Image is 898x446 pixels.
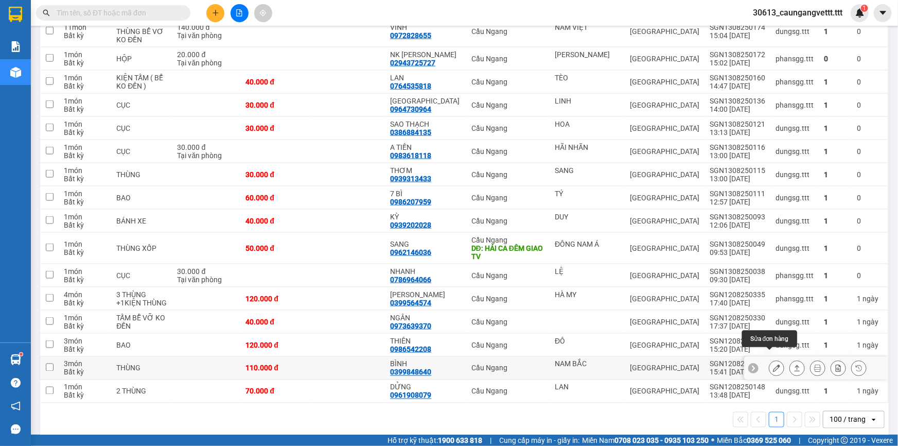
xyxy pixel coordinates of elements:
[862,295,878,303] span: ngày
[20,353,23,356] sup: 1
[116,124,167,132] div: CỤC
[246,364,308,372] div: 110.000 đ
[710,120,765,128] div: SGN1308250121
[388,435,482,446] span: Hỗ trợ kỹ thuật:
[857,170,883,179] div: 0
[64,248,106,256] div: Bất kỳ
[64,198,106,206] div: Bất kỳ
[710,97,765,105] div: SGN1308250136
[390,198,431,206] div: 0986207959
[555,290,620,299] div: HÀ MY
[390,314,461,322] div: NGÂN
[857,124,883,132] div: 0
[710,74,765,82] div: SGN1308250160
[824,271,847,280] div: 1
[776,387,814,396] div: dungsg.ttt
[630,101,699,109] div: [GEOGRAPHIC_DATA]
[246,341,308,349] div: 120.000 đ
[630,170,699,179] div: [GEOGRAPHIC_DATA]
[555,337,620,345] div: ĐÔ
[471,387,545,396] div: Cầu Ngang
[870,416,878,424] svg: open
[710,105,765,113] div: 14:00 [DATE]
[630,318,699,326] div: [GEOGRAPHIC_DATA]
[555,360,620,368] div: NAM BẮC
[390,221,431,229] div: 0939202028
[710,290,765,299] div: SGN1208250335
[824,78,847,86] div: 1
[390,59,435,67] div: 02943725727
[64,391,106,400] div: Bất kỳ
[776,124,814,132] div: dungsg.ttt
[246,295,308,303] div: 120.000 đ
[390,368,431,376] div: 0399848640
[116,101,167,109] div: CỤC
[490,435,491,446] span: |
[471,101,545,109] div: Cầu Ngang
[710,166,765,175] div: SGN1308250115
[116,217,167,225] div: BÁNH XE
[824,55,847,63] div: 0
[710,50,765,59] div: SGN1308250172
[555,166,620,175] div: SANG
[246,217,308,225] div: 40.000 đ
[857,295,883,303] div: 1
[710,248,765,256] div: 09:53 [DATE]
[64,240,106,248] div: 1 món
[824,194,847,202] div: 1
[390,74,461,82] div: LAN
[710,128,765,136] div: 13:13 [DATE]
[717,435,791,446] span: Miền Bắc
[710,322,765,330] div: 17:37 [DATE]
[11,424,21,434] span: message
[555,50,620,59] div: KIM LONG
[177,59,235,67] div: Tại văn phòng
[857,271,883,280] div: 0
[745,6,851,19] span: 30613_caungangvettt.ttt
[824,387,847,396] div: 1
[824,244,847,252] div: 1
[710,151,765,160] div: 13:00 [DATE]
[116,387,167,396] div: 2 THÙNG
[742,331,797,347] div: Sửa đơn hàng
[824,170,847,179] div: 1
[64,151,106,160] div: Bất kỳ
[710,240,765,248] div: SGN1308250049
[776,244,814,252] div: dungsg.ttt
[874,4,892,22] button: caret-down
[710,59,765,67] div: 15:02 [DATE]
[710,345,765,353] div: 15:20 [DATE]
[824,27,847,36] div: 1
[212,9,219,16] span: plus
[857,217,883,225] div: 0
[64,23,106,31] div: 11 món
[776,194,814,202] div: dungsg.ttt
[776,170,814,179] div: dungsg.ttt
[64,383,106,391] div: 1 món
[64,143,106,151] div: 1 món
[555,267,620,276] div: LỆ
[11,378,21,388] span: question-circle
[555,97,620,105] div: LINH
[630,78,699,86] div: [GEOGRAPHIC_DATA]
[390,151,431,160] div: 0983618118
[776,271,814,280] div: phansgg.ttt
[231,4,249,22] button: file-add
[710,267,765,276] div: SGN1308250038
[390,360,461,368] div: BÌNH
[776,318,814,326] div: dungsg.ttt
[471,244,545,261] div: DĐ: HẢI CA ĐÊM GIAO TV
[64,82,106,90] div: Bất kỳ
[390,190,461,198] div: 7 BÌ
[711,438,714,442] span: ⚪️
[177,276,235,284] div: Tại văn phòng
[630,124,699,132] div: [GEOGRAPHIC_DATA]
[857,194,883,202] div: 0
[43,9,50,16] span: search
[824,124,847,132] div: 1
[555,190,620,198] div: TÝ
[64,360,106,368] div: 3 món
[471,295,545,303] div: Cầu Ngang
[64,299,106,307] div: Bất kỳ
[390,383,461,391] div: DỬNG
